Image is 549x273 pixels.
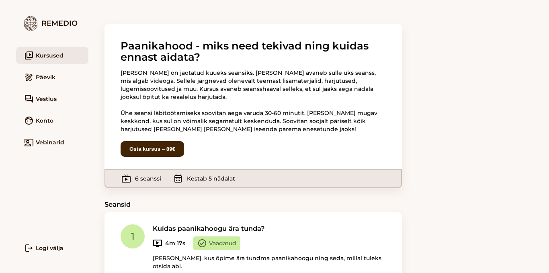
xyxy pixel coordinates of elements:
h2: Paanikahood - miks need tekivad ning kuidas ennast aidata? [121,40,386,63]
div: 1 [121,224,145,248]
a: co_presentVebinarid [16,133,88,151]
a: faceKonto [16,112,88,129]
img: logo.7579ec4f.png [24,16,37,31]
h3: Kuidas paanikahoogu ära tunda? [153,224,386,232]
button: Osta kursus – 89€ [121,141,184,157]
i: draw [24,72,34,82]
i: logout [24,243,34,253]
i: live_tv [121,174,131,183]
i: calendar_month [173,174,183,183]
p: [PERSON_NAME], kus õpime ära tundma paanikahoogu ning seda, millal tuleks otsida abi. [153,254,386,270]
a: video_libraryKursused [16,47,88,64]
i: video_library [24,51,34,60]
div: Vaadatud [193,236,240,250]
div: [PERSON_NAME] on jaotatud kuueks seansiks. [PERSON_NAME] avaneb sulle üks seanss, mis algab video... [121,69,386,133]
b: 4m 17s [165,239,185,247]
div: 6 seanssi [121,174,161,183]
i: co_present [24,138,34,147]
div: Remedio [16,16,88,31]
i: check_circle [197,238,207,248]
a: logoutLogi välja [16,239,88,257]
i: ondemand_video [153,238,162,248]
a: drawPäevik [16,68,88,86]
div: Kestab 5 nädalat [173,174,235,183]
i: face [24,116,34,125]
span: Vestlus [36,95,57,103]
a: forumVestlus [16,90,88,108]
h3: Seansid [104,200,402,208]
i: forum [24,94,34,104]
